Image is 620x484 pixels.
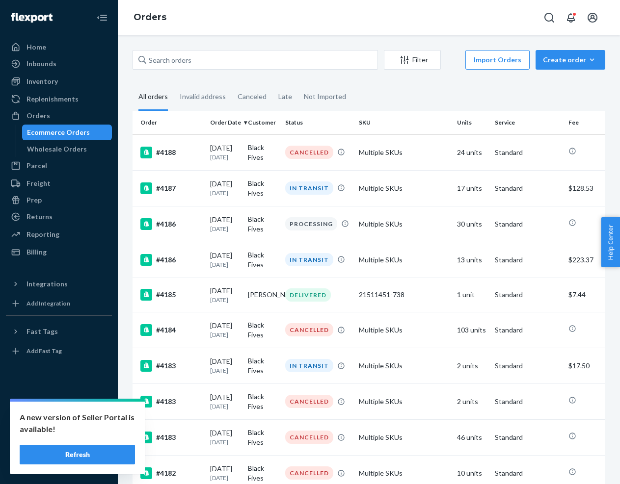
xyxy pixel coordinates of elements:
th: Order Date [206,111,244,134]
div: CANCELLED [285,323,333,336]
a: Prep [6,192,112,208]
div: Reporting [27,229,59,239]
button: Create order [536,50,605,70]
div: Integrations [27,279,68,289]
div: #4188 [140,147,202,158]
iframe: Find more information here [436,204,620,484]
div: #4185 [140,289,202,301]
p: [DATE] [210,260,240,269]
div: Inventory [27,76,58,86]
td: Multiple SKUs [355,419,453,455]
div: #4182 [140,467,202,479]
p: Standard [495,183,561,193]
p: [DATE] [210,438,240,446]
td: Black Fives [244,312,282,348]
div: #4186 [140,254,202,266]
button: Open account menu [583,8,602,27]
p: [DATE] [210,474,240,482]
img: Flexport logo [11,13,53,23]
div: #4187 [140,182,202,194]
div: PROCESSING [285,217,337,230]
div: [DATE] [210,464,240,482]
td: Black Fives [244,383,282,419]
button: Give Feedback [6,457,112,472]
div: [DATE] [210,143,240,161]
td: Multiple SKUs [355,242,453,278]
p: [DATE] [210,331,240,339]
td: Multiple SKUs [355,348,453,383]
a: Reporting [6,227,112,242]
div: Ecommerce Orders [27,127,90,137]
div: [DATE] [210,251,240,269]
button: Fast Tags [6,324,112,339]
div: Not Imported [304,84,346,109]
div: #4183 [140,396,202,408]
div: [DATE] [210,428,240,446]
td: Black Fives [244,134,282,170]
p: [DATE] [210,189,240,197]
div: Canceled [238,84,267,109]
div: #4186 [140,218,202,230]
td: Multiple SKUs [355,170,453,206]
td: Black Fives [244,170,282,206]
td: Multiple SKUs [355,312,453,348]
a: Inbounds [6,56,112,72]
div: Orders [27,111,50,121]
div: Returns [27,212,53,222]
div: DELIVERED [285,288,331,302]
div: Replenishments [27,94,79,104]
th: Status [281,111,355,134]
th: Units [453,111,491,134]
a: Wholesale Orders [22,141,112,157]
a: Inventory [6,74,112,89]
a: Replenishments [6,91,112,107]
th: Order [133,111,206,134]
button: Open notifications [561,8,581,27]
a: Add Fast Tag [6,343,112,359]
button: Filter [384,50,441,70]
ol: breadcrumbs [126,3,174,32]
div: CANCELLED [285,395,333,408]
a: Help Center [6,440,112,456]
div: #4183 [140,360,202,372]
p: Standard [495,148,561,157]
div: Wholesale Orders [27,144,87,154]
div: IN TRANSIT [285,253,333,266]
div: #4183 [140,432,202,443]
a: Freight [6,176,112,191]
button: Open Search Box [539,8,559,27]
a: Billing [6,244,112,260]
div: IN TRANSIT [285,181,333,195]
button: Close Navigation [92,8,112,27]
a: Home [6,39,112,55]
div: Filter [384,55,440,65]
div: Billing [27,247,47,257]
a: Parcel [6,158,112,174]
td: Black Fives [244,242,282,278]
div: Freight [27,178,51,188]
div: [DATE] [210,215,240,233]
button: Refresh [20,445,135,464]
a: Ecommerce Orders [22,125,112,140]
th: SKU [355,111,453,134]
p: [DATE] [210,225,240,233]
div: Home [27,42,46,52]
div: Prep [27,195,42,205]
a: Returns [6,209,112,225]
div: #4184 [140,324,202,336]
a: Settings [6,407,112,422]
button: Import Orders [465,50,530,70]
div: CANCELLED [285,466,333,480]
div: Create order [543,55,598,65]
td: Black Fives [244,206,282,242]
td: [PERSON_NAME] [244,278,282,312]
div: Invalid address [180,84,226,109]
a: Orders [134,12,166,23]
div: Add Fast Tag [27,347,62,355]
div: Fast Tags [27,327,58,336]
a: Add Integration [6,296,112,311]
p: [DATE] [210,366,240,375]
td: 17 units [453,170,491,206]
div: CANCELLED [285,431,333,444]
div: IN TRANSIT [285,359,333,372]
